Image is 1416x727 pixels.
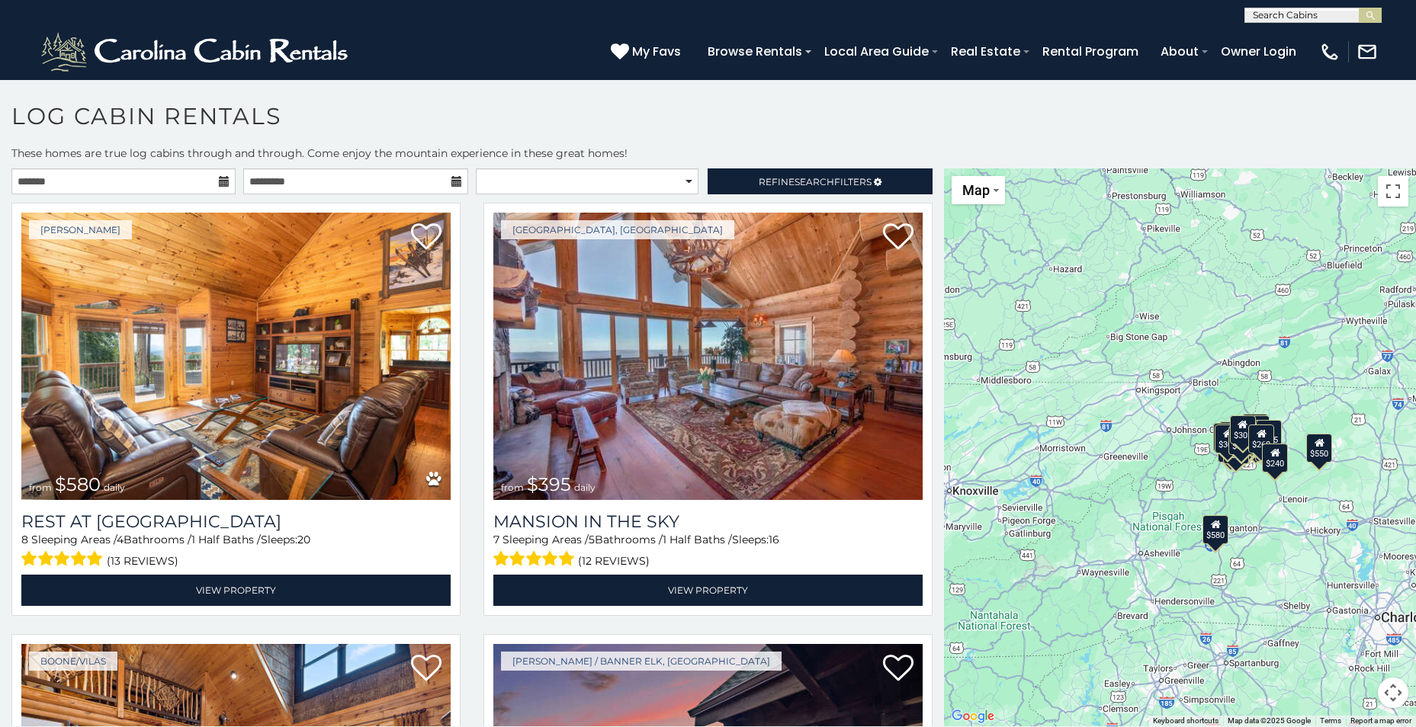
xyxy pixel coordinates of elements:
[1229,426,1255,455] div: $302
[578,551,650,571] span: (12 reviews)
[1378,176,1408,207] button: Toggle fullscreen view
[21,575,451,606] a: View Property
[104,482,125,493] span: daily
[1153,38,1206,65] a: About
[38,29,355,75] img: White-1-2.png
[589,533,595,546] span: 5
[1320,716,1341,725] a: Terms
[411,222,441,254] a: Add to favorites
[700,38,810,65] a: Browse Rentals
[493,213,923,500] img: Mansion In The Sky
[21,213,451,500] a: Rest at Mountain Crest from $580 daily
[29,220,132,239] a: [PERSON_NAME]
[1035,38,1146,65] a: Rental Program
[501,482,524,493] span: from
[493,533,499,546] span: 7
[632,42,681,61] span: My Favs
[1215,424,1241,453] div: $305
[948,706,998,726] a: Open this area in Google Maps (opens a new window)
[191,533,261,546] span: 1 Half Baths /
[493,532,923,571] div: Sleeping Areas / Bathrooms / Sleeps:
[1244,415,1270,444] div: $255
[1263,444,1289,472] div: $240
[817,38,936,65] a: Local Area Guide
[574,482,596,493] span: daily
[21,511,451,532] a: Rest at [GEOGRAPHIC_DATA]
[663,533,732,546] span: 1 Half Baths /
[759,176,872,187] span: Refine Filters
[943,38,1028,65] a: Real Estate
[1228,716,1311,725] span: Map data ©2025 Google
[493,575,923,606] a: View Property
[29,482,52,493] span: from
[1213,423,1239,452] div: $295
[962,182,990,198] span: Map
[21,533,28,546] span: 8
[1319,41,1341,62] img: phone-regular-white.png
[795,176,834,187] span: Search
[493,511,923,532] a: Mansion In The Sky
[1203,515,1229,544] div: $580
[107,551,178,571] span: (13 reviews)
[708,168,932,194] a: RefineSearchFilters
[1213,38,1304,65] a: Owner Login
[883,222,913,254] a: Add to favorites
[1357,41,1378,62] img: mail-regular-white.png
[493,213,923,500] a: Mansion In The Sky from $395 daily
[1350,716,1411,725] a: Report a map error
[1378,677,1408,708] button: Map camera controls
[1256,420,1282,449] div: $235
[769,533,779,546] span: 16
[527,473,571,495] span: $395
[21,213,451,500] img: Rest at Mountain Crest
[297,533,310,546] span: 20
[501,220,734,239] a: [GEOGRAPHIC_DATA], [GEOGRAPHIC_DATA]
[29,652,117,671] a: Boone/Vilas
[411,653,441,685] a: Add to favorites
[1307,434,1333,463] div: $550
[1153,716,1219,726] button: Keyboard shortcuts
[948,706,998,726] img: Google
[117,533,124,546] span: 4
[55,473,101,495] span: $580
[1249,424,1275,453] div: $260
[952,176,1005,204] button: Change map style
[21,511,451,532] h3: Rest at Mountain Crest
[883,653,913,685] a: Add to favorites
[611,42,685,62] a: My Favs
[21,532,451,571] div: Sleeping Areas / Bathrooms / Sleeps:
[501,652,782,671] a: [PERSON_NAME] / Banner Elk, [GEOGRAPHIC_DATA]
[1230,415,1256,444] div: $305
[1243,414,1269,443] div: $320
